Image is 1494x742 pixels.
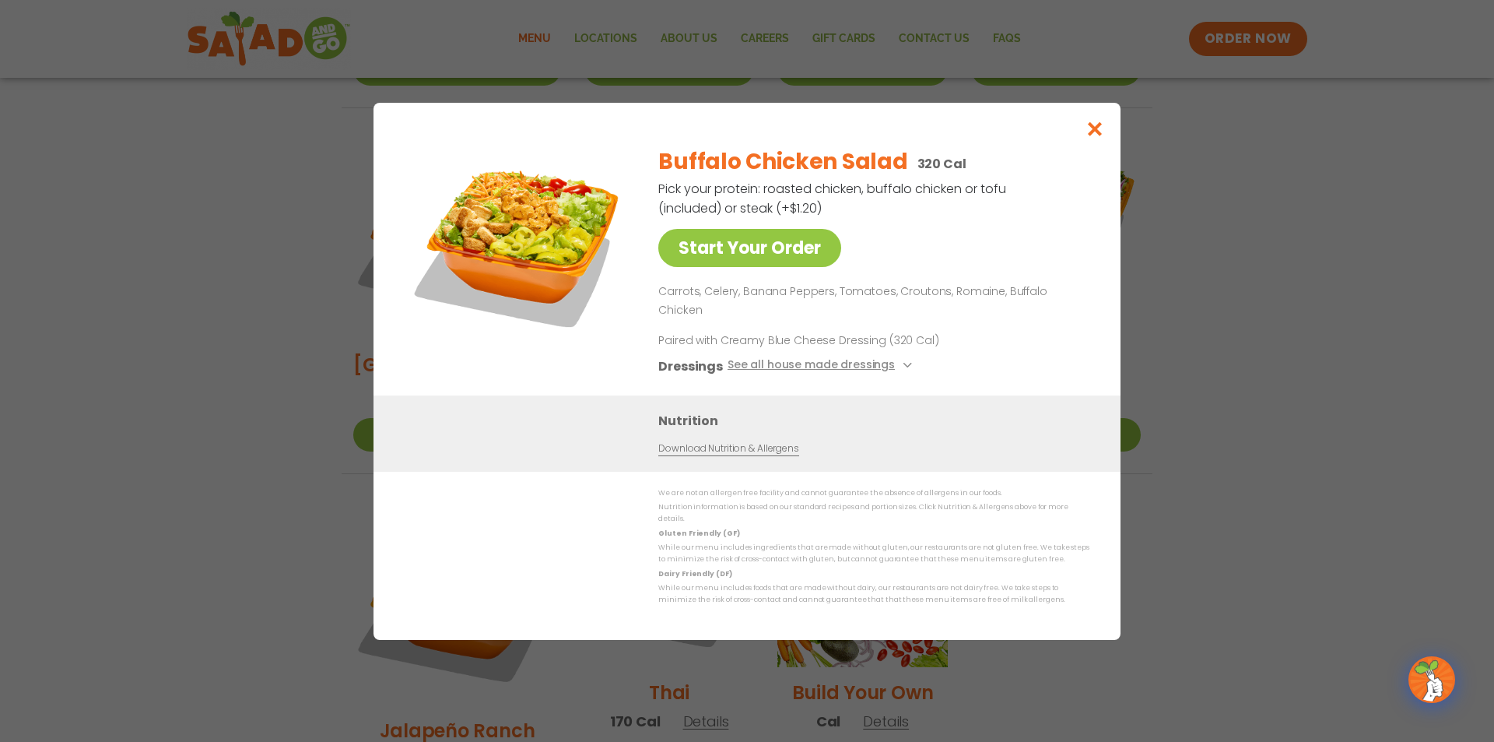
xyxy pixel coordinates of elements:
h3: Dressings [658,356,723,375]
img: Featured product photo for Buffalo Chicken Salad [409,134,626,352]
a: Download Nutrition & Allergens [658,441,798,455]
p: Paired with Creamy Blue Cheese Dressing (320 Cal) [658,332,946,348]
p: Nutrition information is based on our standard recipes and portion sizes. Click Nutrition & Aller... [658,501,1089,526]
button: Close modal [1070,103,1120,155]
p: While our menu includes ingredients that are made without gluten, our restaurants are not gluten ... [658,542,1089,566]
img: wpChatIcon [1410,658,1454,702]
h2: Buffalo Chicken Salad [658,146,907,178]
h3: Nutrition [658,410,1097,430]
p: We are not an allergen free facility and cannot guarantee the absence of allergens in our foods. [658,487,1089,499]
p: While our menu includes foods that are made without dairy, our restaurants are not dairy free. We... [658,582,1089,607]
a: Start Your Order [658,229,841,267]
p: 320 Cal [917,154,966,174]
p: Pick your protein: roasted chicken, buffalo chicken or tofu (included) or steak (+$1.20) [658,179,1008,218]
p: Carrots, Celery, Banana Peppers, Tomatoes, Croutons, Romaine, Buffalo Chicken [658,283,1083,320]
strong: Gluten Friendly (GF) [658,528,739,537]
strong: Dairy Friendly (DF) [658,568,731,578]
button: See all house made dressings [728,356,917,375]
